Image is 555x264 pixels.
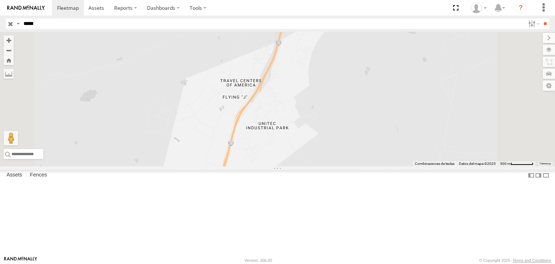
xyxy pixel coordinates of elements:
label: Fences [26,170,51,180]
a: Términos (se abre en una nueva pestaña) [539,162,551,165]
i: ? [515,2,526,14]
div: Angel Dominguez [468,3,489,13]
button: Combinaciones de teclas [415,161,455,166]
label: Search Query [15,18,21,29]
label: Dock Summary Table to the Left [528,170,535,180]
a: Visit our Website [4,257,37,264]
img: rand-logo.svg [7,5,45,10]
a: Terms and Conditions [513,258,551,263]
label: Dock Summary Table to the Right [535,170,542,180]
button: Zoom out [4,45,14,55]
span: Datos del mapa ©2025 [459,162,496,166]
button: Zoom in [4,35,14,45]
button: Arrastra al hombrecito al mapa para abrir Street View [4,131,18,145]
label: Assets [3,170,26,180]
span: 500 m [500,162,511,166]
label: Map Settings [543,81,555,91]
label: Measure [4,69,14,79]
button: Zoom Home [4,55,14,65]
label: Hide Summary Table [542,170,550,180]
button: Escala del mapa: 500 m por 59 píxeles [498,161,535,166]
div: Version: 306.00 [245,258,272,263]
label: Search Filter Options [525,18,541,29]
div: © Copyright 2025 - [479,258,551,263]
